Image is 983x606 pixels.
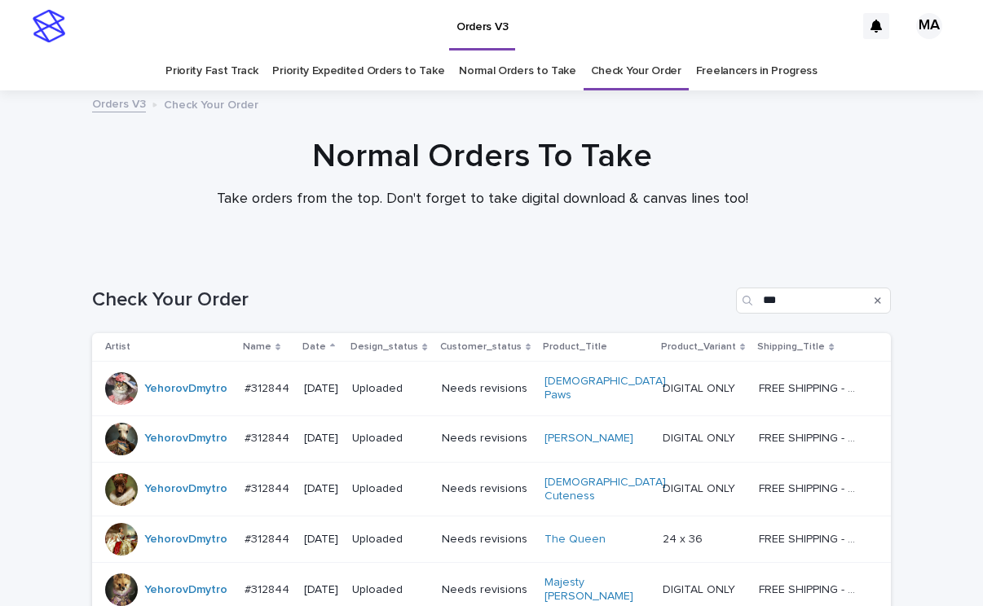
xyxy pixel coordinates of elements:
p: Check Your Order [164,94,258,112]
p: DIGITAL ONLY [663,479,738,496]
p: Needs revisions [442,583,532,597]
p: [DATE] [304,432,340,446]
a: Priority Expedited Orders to Take [272,52,444,90]
a: The Queen [544,533,606,547]
p: Date [302,338,326,356]
a: Check Your Order [591,52,681,90]
p: [DATE] [304,382,340,396]
a: YehorovDmytro [144,482,227,496]
p: #312844 [245,379,293,396]
tr: YehorovDmytro #312844#312844 [DATE]UploadedNeeds revisionsThe Queen 24 x 3624 x 36 FREE SHIPPING ... [92,516,891,563]
h1: Check Your Order [92,288,730,312]
a: [DEMOGRAPHIC_DATA] Paws [544,375,666,402]
p: 24 x 36 [663,529,706,547]
p: Shipping_Title [757,338,825,356]
p: #312844 [245,529,293,547]
p: Needs revisions [442,382,532,396]
p: Design_status [350,338,418,356]
a: [DEMOGRAPHIC_DATA] Cuteness [544,476,666,503]
p: [DATE] [304,482,340,496]
p: DIGITAL ONLY [663,379,738,396]
p: [DATE] [304,583,340,597]
p: FREE SHIPPING - preview in 1-2 business days, after your approval delivery will take 5-10 b.d. [759,529,864,547]
p: Product_Variant [661,338,736,356]
p: #312844 [245,479,293,496]
tr: YehorovDmytro #312844#312844 [DATE]UploadedNeeds revisions[DEMOGRAPHIC_DATA] Paws DIGITAL ONLYDIG... [92,362,891,416]
p: Uploaded [352,482,428,496]
p: FREE SHIPPING - preview in 1-2 business days, after your approval delivery will take 5-10 b.d. [759,428,864,446]
p: [DATE] [304,533,340,547]
h1: Normal Orders To Take [83,137,882,176]
a: Orders V3 [92,94,146,112]
a: YehorovDmytro [144,583,227,597]
p: Needs revisions [442,482,532,496]
div: MA [916,13,942,39]
p: Artist [105,338,130,356]
p: Needs revisions [442,432,532,446]
p: Take orders from the top. Don't forget to take digital download & canvas lines too! [156,191,809,209]
p: Uploaded [352,533,428,547]
input: Search [736,288,891,314]
tr: YehorovDmytro #312844#312844 [DATE]UploadedNeeds revisions[DEMOGRAPHIC_DATA] Cuteness DIGITAL ONL... [92,462,891,516]
a: Freelancers in Progress [696,52,818,90]
p: #312844 [245,580,293,597]
p: Customer_status [440,338,522,356]
p: Name [243,338,271,356]
a: YehorovDmytro [144,382,227,396]
p: Product_Title [543,338,607,356]
p: Uploaded [352,583,428,597]
p: #312844 [245,428,293,446]
p: FREE SHIPPING - preview in 1-2 business days, after your approval delivery will take 5-10 b.d. [759,479,864,496]
img: stacker-logo-s-only.png [33,10,65,42]
p: DIGITAL ONLY [663,580,738,597]
p: DIGITAL ONLY [663,428,738,446]
a: Priority Fast Track [165,52,258,90]
a: Normal Orders to Take [459,52,576,90]
p: Uploaded [352,382,428,396]
a: YehorovDmytro [144,432,227,446]
tr: YehorovDmytro #312844#312844 [DATE]UploadedNeeds revisions[PERSON_NAME] DIGITAL ONLYDIGITAL ONLY ... [92,415,891,462]
a: Majesty [PERSON_NAME] [544,576,646,604]
a: [PERSON_NAME] [544,432,633,446]
p: FREE SHIPPING - preview in 1-2 business days, after your approval delivery will take 5-10 b.d. [759,580,864,597]
p: FREE SHIPPING - preview in 1-2 business days, after your approval delivery will take 5-10 b.d. [759,379,864,396]
p: Uploaded [352,432,428,446]
a: YehorovDmytro [144,533,227,547]
p: Needs revisions [442,533,532,547]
